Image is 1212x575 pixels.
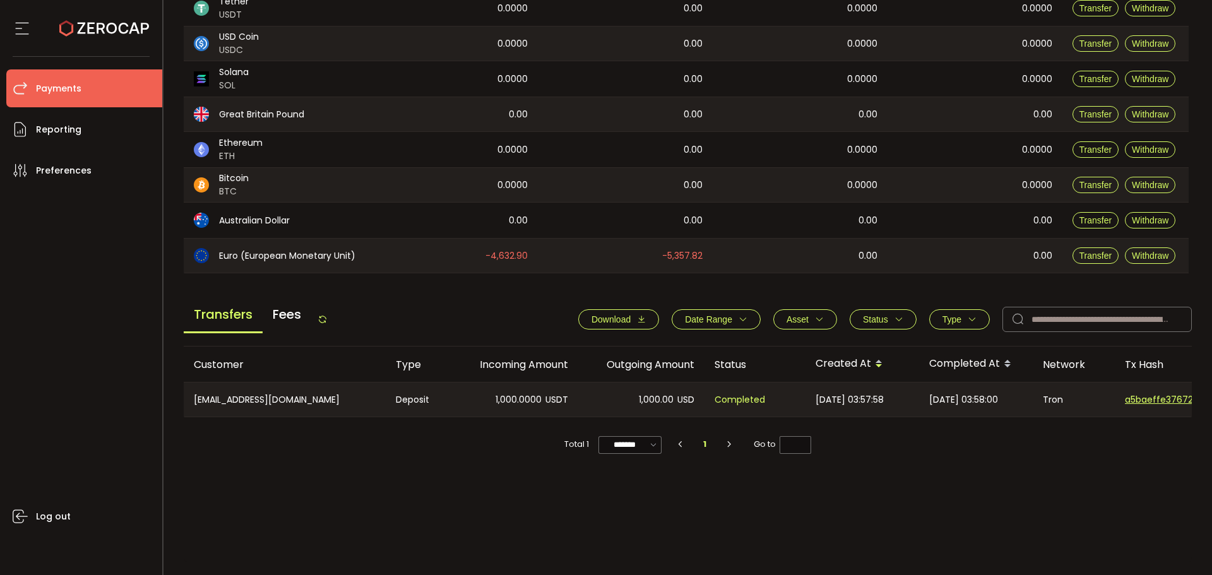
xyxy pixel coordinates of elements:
span: USDC [219,44,259,57]
span: Payments [36,80,81,98]
span: Completed [715,393,765,407]
span: 0.0000 [847,72,877,86]
span: 0.0000 [497,143,528,157]
span: Bitcoin [219,172,249,185]
button: Transfer [1072,71,1119,87]
span: 0.00 [684,107,703,122]
span: Ethereum [219,136,263,150]
span: 0.00 [509,107,528,122]
span: Transfer [1079,251,1112,261]
span: Preferences [36,162,92,180]
img: usdt_portfolio.svg [194,1,209,16]
span: Transfer [1079,109,1112,119]
div: Network [1033,357,1115,372]
button: Transfer [1072,35,1119,52]
button: Withdraw [1125,106,1175,122]
span: Withdraw [1132,215,1168,225]
span: -5,357.82 [662,249,703,263]
span: 0.0000 [847,37,877,51]
span: 0.00 [684,143,703,157]
span: Withdraw [1132,39,1168,49]
span: 0.00 [1033,249,1052,263]
span: Download [591,314,631,324]
span: 0.00 [858,213,877,228]
img: eth_portfolio.svg [194,142,209,157]
span: Transfer [1079,215,1112,225]
span: Asset [787,314,809,324]
span: 0.00 [684,72,703,86]
div: Created At [805,353,919,375]
span: USD Coin [219,30,259,44]
span: 0.00 [858,107,877,122]
div: Incoming Amount [452,357,578,372]
button: Type [929,309,990,329]
img: btc_portfolio.svg [194,177,209,193]
button: Date Range [672,309,761,329]
div: Outgoing Amount [578,357,704,372]
div: [EMAIL_ADDRESS][DOMAIN_NAME] [184,382,386,417]
span: BTC [219,185,249,198]
span: 0.0000 [1022,1,1052,16]
span: Total 1 [564,436,589,453]
span: Withdraw [1132,109,1168,119]
div: Customer [184,357,386,372]
span: 0.00 [684,178,703,193]
span: 0.00 [684,37,703,51]
span: Transfer [1079,39,1112,49]
li: 1 [694,436,716,453]
img: eur_portfolio.svg [194,248,209,263]
span: 1,000.00 [639,393,674,407]
span: [DATE] 03:58:00 [929,393,998,407]
span: Transfer [1079,180,1112,190]
span: [DATE] 03:57:58 [816,393,884,407]
img: gbp_portfolio.svg [194,107,209,122]
span: Australian Dollar [219,214,290,227]
button: Transfer [1072,141,1119,158]
div: Chat Widget [1065,439,1212,575]
div: Deposit [386,382,452,417]
span: 0.00 [684,1,703,16]
img: aud_portfolio.svg [194,213,209,228]
span: Date Range [685,314,732,324]
button: Withdraw [1125,141,1175,158]
div: Tron [1033,382,1115,417]
span: Reporting [36,121,81,139]
span: Euro (European Monetary Unit) [219,249,355,263]
span: Transfer [1079,74,1112,84]
span: 0.0000 [1022,143,1052,157]
span: 0.0000 [1022,72,1052,86]
button: Withdraw [1125,212,1175,228]
span: 0.0000 [1022,37,1052,51]
span: 0.0000 [847,143,877,157]
img: usdc_portfolio.svg [194,36,209,51]
span: 1,000.0000 [496,393,542,407]
span: Transfer [1079,3,1112,13]
div: Status [704,357,805,372]
span: Great Britain Pound [219,108,304,121]
button: Asset [773,309,837,329]
span: 0.0000 [847,1,877,16]
span: Withdraw [1132,145,1168,155]
span: 0.0000 [847,178,877,193]
span: Go to [754,436,811,453]
span: USDT [545,393,568,407]
span: -4,632.90 [485,249,528,263]
span: 0.00 [684,213,703,228]
span: Solana [219,66,249,79]
button: Withdraw [1125,71,1175,87]
button: Download [578,309,659,329]
span: Withdraw [1132,180,1168,190]
span: 0.00 [858,249,877,263]
span: 0.00 [509,213,528,228]
button: Withdraw [1125,35,1175,52]
button: Transfer [1072,212,1119,228]
span: Withdraw [1132,3,1168,13]
span: 0.0000 [497,37,528,51]
span: Transfer [1079,145,1112,155]
button: Withdraw [1125,177,1175,193]
span: SOL [219,79,249,92]
span: Status [863,314,888,324]
span: 0.0000 [497,178,528,193]
span: USD [677,393,694,407]
span: 0.0000 [1022,178,1052,193]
